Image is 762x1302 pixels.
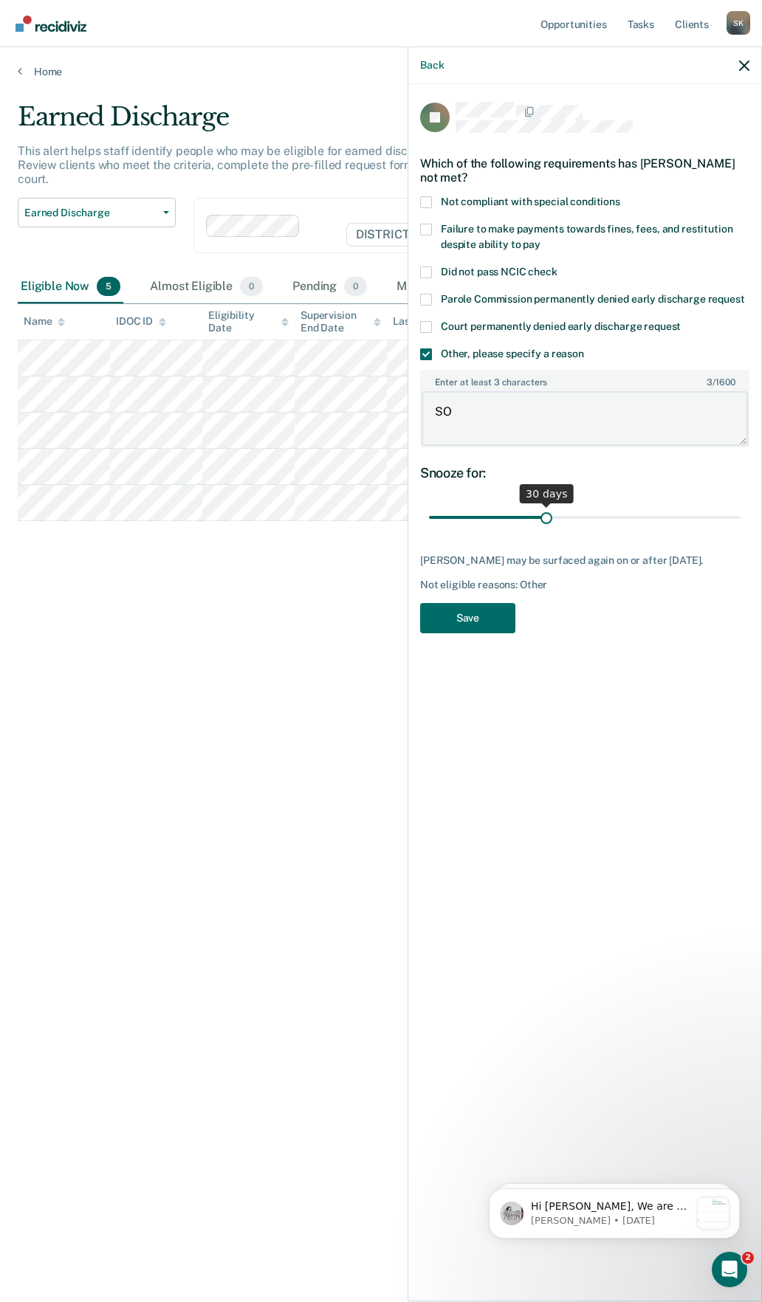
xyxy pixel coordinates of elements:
[393,315,464,328] div: Last Viewed
[742,1252,754,1264] span: 2
[420,554,749,567] div: [PERSON_NAME] may be surfaced again on or after [DATE].
[147,271,266,303] div: Almost Eligible
[420,603,515,633] button: Save
[18,65,744,78] a: Home
[116,315,166,328] div: IDOC ID
[420,145,749,196] div: Which of the following requirements has [PERSON_NAME] not met?
[727,11,750,35] div: S K
[301,309,381,334] div: Supervision End Date
[420,579,749,591] div: Not eligible reasons: Other
[64,41,224,420] span: Hi [PERSON_NAME], We are so excited to announce a brand new feature: AI case note search! 📣 Findi...
[707,377,713,387] span: 3
[240,277,263,296] span: 0
[441,266,557,278] span: Did not pass NCIC check
[441,320,681,332] span: Court permanently denied early discharge request
[16,15,86,32] img: Recidiviz
[441,196,620,207] span: Not compliant with special conditions
[208,309,289,334] div: Eligibility Date
[467,1159,762,1262] iframe: Intercom notifications message
[97,277,120,296] span: 5
[289,271,370,303] div: Pending
[441,223,732,250] span: Failure to make payments towards fines, fees, and restitution despite ability to pay
[18,144,700,186] p: This alert helps staff identify people who may be eligible for earned discharge based on IDOC’s c...
[344,277,367,296] span: 0
[24,315,65,328] div: Name
[420,465,749,481] div: Snooze for:
[520,484,574,503] div: 30 days
[712,1252,747,1287] iframe: Intercom live chat
[394,271,525,303] div: Marked Ineligible
[441,293,745,305] span: Parole Commission permanently denied early discharge request
[441,348,584,359] span: Other, please specify a reason
[420,59,444,72] button: Back
[18,102,704,144] div: Earned Discharge
[707,377,735,387] span: / 1600
[24,207,157,219] span: Earned Discharge
[422,391,748,446] textarea: SO
[346,223,611,247] span: DISTRICT OFFICE 5, [GEOGRAPHIC_DATA]
[18,271,123,303] div: Eligible Now
[422,371,748,387] label: Enter at least 3 characters
[727,11,750,35] button: Profile dropdown button
[64,55,224,69] p: Message from Kim, sent 1w ago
